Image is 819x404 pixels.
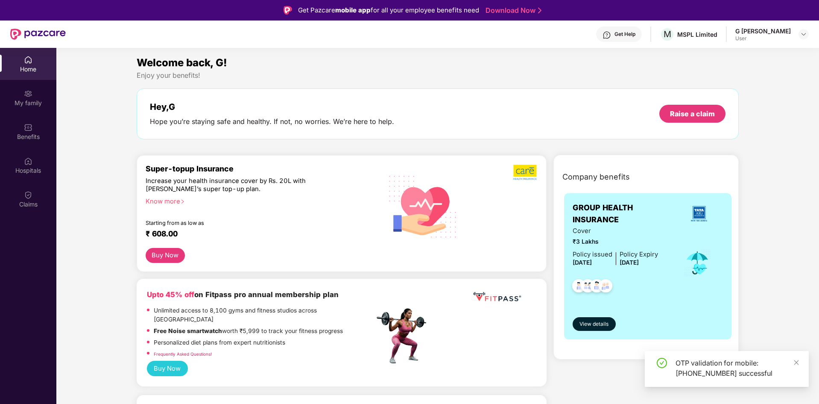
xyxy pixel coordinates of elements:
a: Frequently Asked Questions! [154,351,212,357]
div: Get Pazcare for all your employee benefits need [298,5,479,15]
img: Stroke [538,6,541,15]
span: [DATE] [620,259,639,266]
img: icon [684,249,711,277]
b: on Fitpass pro annual membership plan [147,290,339,299]
img: fpp.png [374,306,434,366]
span: check-circle [657,358,667,368]
div: OTP validation for mobile: [PHONE_NUMBER] successful [676,358,799,378]
img: svg+xml;base64,PHN2ZyBpZD0iSG9zcGl0YWxzIiB4bWxucz0iaHR0cDovL3d3dy53My5vcmcvMjAwMC9zdmciIHdpZHRoPS... [24,157,32,165]
div: Raise a claim [670,109,715,118]
div: Increase your health insurance cover by Rs. 20L with [PERSON_NAME]’s super top-up plan. [146,177,337,194]
img: svg+xml;base64,PHN2ZyBpZD0iQmVuZWZpdHMiIHhtbG5zPSJodHRwOi8vd3d3LnczLm9yZy8yMDAwL3N2ZyIgd2lkdGg9Ij... [24,123,32,132]
span: right [180,199,185,204]
img: svg+xml;base64,PHN2ZyB4bWxucz0iaHR0cDovL3d3dy53My5vcmcvMjAwMC9zdmciIHdpZHRoPSI0OC45NDMiIGhlaWdodD... [586,277,607,298]
div: Get Help [614,31,635,38]
span: close [793,360,799,366]
div: Policy Expiry [620,250,658,260]
b: Upto 45% off [147,290,194,299]
p: Unlimited access to 8,100 gyms and fitness studios across [GEOGRAPHIC_DATA] [154,306,374,324]
p: Personalized diet plans from expert nutritionists [154,338,285,348]
span: [DATE] [573,259,592,266]
a: Download Now [486,6,539,15]
button: Buy Now [147,361,188,377]
img: fppp.png [471,289,523,305]
button: View details [573,317,616,331]
span: Welcome back, G! [137,56,227,69]
button: Buy Now [146,248,185,263]
div: Know more [146,198,369,203]
img: New Pazcare Logo [10,29,66,40]
img: Logo [284,6,292,15]
span: View details [579,320,608,328]
img: svg+xml;base64,PHN2ZyB4bWxucz0iaHR0cDovL3d3dy53My5vcmcvMjAwMC9zdmciIHdpZHRoPSI0OC45MTUiIGhlaWdodD... [577,277,598,298]
span: Company benefits [562,171,630,183]
strong: mobile app [335,6,371,14]
img: svg+xml;base64,PHN2ZyBpZD0iQ2xhaW0iIHhtbG5zPSJodHRwOi8vd3d3LnczLm9yZy8yMDAwL3N2ZyIgd2lkdGg9IjIwIi... [24,191,32,199]
div: User [735,35,791,42]
span: M [664,29,671,39]
p: worth ₹5,999 to track your fitness progress [154,327,343,336]
img: b5dec4f62d2307b9de63beb79f102df3.png [513,164,538,180]
img: insurerLogo [687,202,711,225]
span: Cover [573,226,658,236]
img: svg+xml;base64,PHN2ZyB4bWxucz0iaHR0cDovL3d3dy53My5vcmcvMjAwMC9zdmciIHhtbG5zOnhsaW5rPSJodHRwOi8vd3... [382,165,464,248]
span: ₹3 Lakhs [573,237,658,247]
div: Hope you’re staying safe and healthy. If not, no worries. We’re here to help. [150,117,394,126]
div: Starting from as low as [146,220,338,226]
div: G [PERSON_NAME] [735,27,791,35]
div: Hey, G [150,102,394,112]
div: Super-topup Insurance [146,164,374,173]
div: ₹ 608.00 [146,229,366,239]
span: GROUP HEALTH INSURANCE [573,202,675,226]
img: svg+xml;base64,PHN2ZyB4bWxucz0iaHR0cDovL3d3dy53My5vcmcvMjAwMC9zdmciIHdpZHRoPSI0OC45NDMiIGhlaWdodD... [595,277,616,298]
div: Policy issued [573,250,612,260]
img: svg+xml;base64,PHN2ZyBpZD0iSG9tZSIgeG1sbnM9Imh0dHA6Ly93d3cudzMub3JnLzIwMDAvc3ZnIiB3aWR0aD0iMjAiIG... [24,56,32,64]
img: svg+xml;base64,PHN2ZyB3aWR0aD0iMjAiIGhlaWdodD0iMjAiIHZpZXdCb3g9IjAgMCAyMCAyMCIgZmlsbD0ibm9uZSIgeG... [24,89,32,98]
div: MSPL Limited [677,30,717,38]
img: svg+xml;base64,PHN2ZyB4bWxucz0iaHR0cDovL3d3dy53My5vcmcvMjAwMC9zdmciIHdpZHRoPSI0OC45NDMiIGhlaWdodD... [568,277,589,298]
strong: Free Noise smartwatch [154,327,222,334]
img: svg+xml;base64,PHN2ZyBpZD0iRHJvcGRvd24tMzJ4MzIiIHhtbG5zPSJodHRwOi8vd3d3LnczLm9yZy8yMDAwL3N2ZyIgd2... [800,31,807,38]
img: svg+xml;base64,PHN2ZyBpZD0iSGVscC0zMngzMiIgeG1sbnM9Imh0dHA6Ly93d3cudzMub3JnLzIwMDAvc3ZnIiB3aWR0aD... [603,31,611,39]
div: Enjoy your benefits! [137,71,739,80]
